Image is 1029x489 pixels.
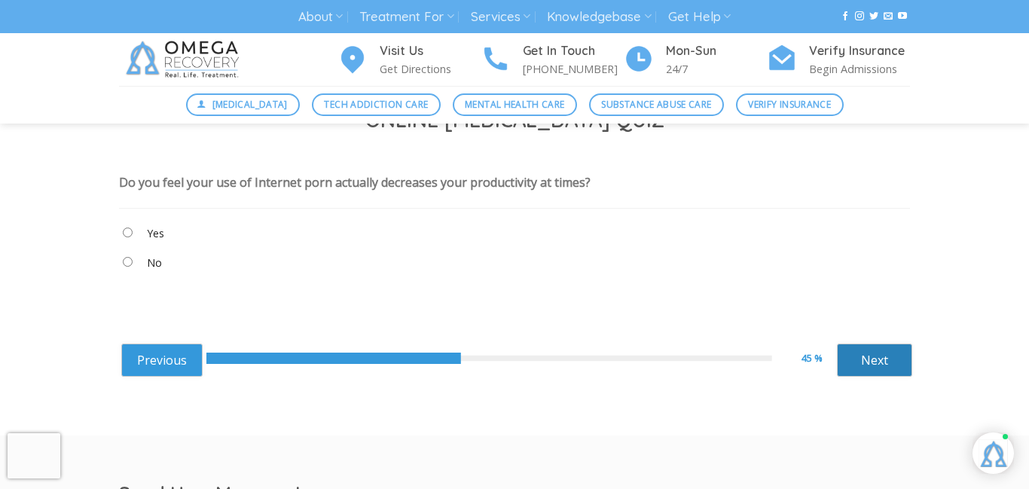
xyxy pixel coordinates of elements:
[453,93,577,116] a: Mental Health Care
[186,93,301,116] a: [MEDICAL_DATA]
[666,60,767,78] p: 24/7
[359,3,453,31] a: Treatment For
[298,3,343,31] a: About
[809,60,910,78] p: Begin Admissions
[666,41,767,61] h4: Mon-Sun
[337,41,481,78] a: Visit Us Get Directions
[841,11,850,22] a: Follow on Facebook
[324,97,428,112] span: Tech Addiction Care
[809,41,910,61] h4: Verify Insurance
[547,3,651,31] a: Knowledgebase
[121,344,203,377] a: Previous
[8,433,60,478] iframe: reCAPTCHA
[465,97,564,112] span: Mental Health Care
[380,41,481,61] h4: Visit Us
[312,93,441,116] a: Tech Addiction Care
[147,255,162,271] label: No
[523,41,624,61] h4: Get In Touch
[837,344,912,377] a: Next
[523,60,624,78] p: [PHONE_NUMBER]
[767,41,910,78] a: Verify Insurance Begin Admissions
[119,174,591,191] div: Do you feel your use of Internet porn actually decreases your productivity at times?
[119,33,251,86] img: Omega Recovery
[380,60,481,78] p: Get Directions
[589,93,724,116] a: Substance Abuse Care
[884,11,893,22] a: Send us an email
[855,11,864,22] a: Follow on Instagram
[668,3,731,31] a: Get Help
[802,350,837,366] div: 45 %
[471,3,530,31] a: Services
[869,11,878,22] a: Follow on Twitter
[898,11,907,22] a: Follow on YouTube
[481,41,624,78] a: Get In Touch [PHONE_NUMBER]
[147,225,164,242] label: Yes
[736,93,844,116] a: Verify Insurance
[601,97,711,112] span: Substance Abuse Care
[212,97,288,112] span: [MEDICAL_DATA]
[748,97,831,112] span: Verify Insurance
